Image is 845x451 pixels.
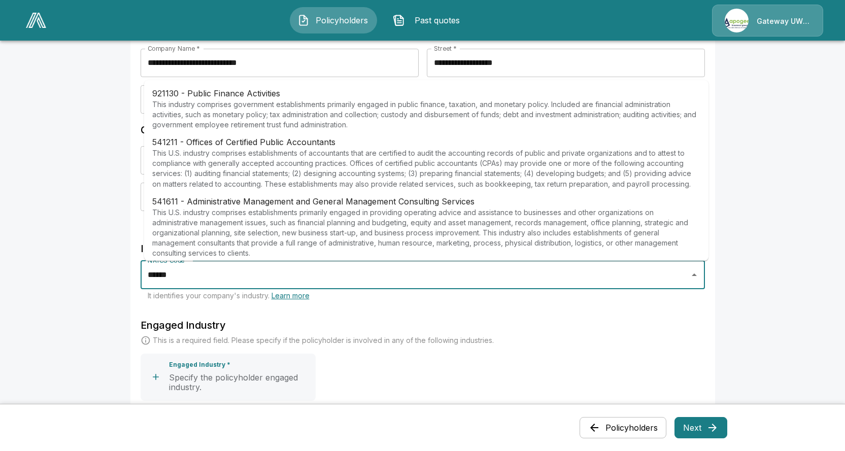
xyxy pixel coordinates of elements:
button: Next [674,417,727,438]
button: Policyholders IconPolicyholders [290,7,377,33]
button: Policyholders [580,417,666,438]
h6: Engaged Industry [141,317,705,333]
button: Engaged Industry *Specify the policyholder engaged industry. [141,354,316,401]
label: Company Name * [148,44,200,53]
span: It identifies your company's industry. [148,291,310,300]
p: This U.S. industry comprises establishments primarily engaged in providing operating advice and a... [152,207,700,258]
p: Engaged Industry * [169,361,230,369]
p: This industry comprises government establishments primarily engaged in public finance, taxation, ... [152,99,700,130]
button: Close [687,268,701,282]
img: AA Logo [26,13,46,28]
p: This U.S. industry comprises establishments of accountants that are certified to audit the accoun... [152,148,700,189]
p: 541211 - Offices of Certified Public Accountants [152,136,700,148]
img: Past quotes Icon [393,14,405,26]
label: NAICS Code * [148,256,190,265]
button: Past quotes IconPast quotes [385,7,472,33]
p: 921130 - Public Finance Activities [152,87,700,99]
img: Policyholders Icon [297,14,310,26]
a: Learn more [272,291,310,300]
h6: Company Details [141,122,705,138]
label: Street * [434,44,457,53]
h6: Industry Code [141,240,705,257]
p: Specify the policyholder engaged industry. [169,373,312,393]
span: Past quotes [409,14,465,26]
p: 541611 - Administrative Management and General Management Consulting Services [152,195,700,207]
span: Policyholders [314,14,369,26]
p: This is a required field. Please specify if the policyholder is involved in any of the following ... [153,335,494,345]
